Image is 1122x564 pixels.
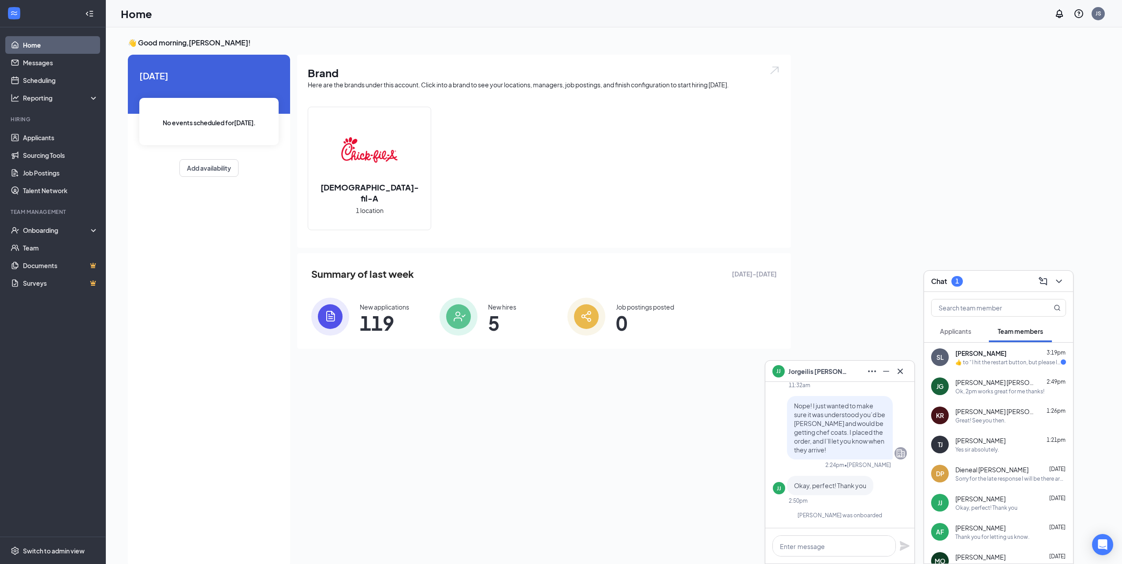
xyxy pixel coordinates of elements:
[341,122,398,178] img: Chick-fil-A
[1049,553,1066,560] span: [DATE]
[23,36,98,54] a: Home
[11,116,97,123] div: Hiring
[1054,8,1065,19] svg: Notifications
[616,303,674,311] div: Job postings posted
[11,93,19,102] svg: Analysis
[616,315,674,331] span: 0
[128,38,791,48] h3: 👋 Good morning, [PERSON_NAME] !
[998,327,1043,335] span: Team members
[955,446,999,453] div: Yes sir absolutely.
[1074,8,1084,19] svg: QuestionInfo
[938,440,943,449] div: TJ
[936,411,944,420] div: KR
[932,299,1036,316] input: Search team member
[955,475,1066,482] div: Sorry for the late response I will be there around 9am [DATE] thank you so much have a good evening
[955,378,1035,387] span: [PERSON_NAME] [PERSON_NAME]
[895,448,906,459] svg: Company
[567,298,605,336] img: icon
[1049,524,1066,530] span: [DATE]
[955,494,1006,503] span: [PERSON_NAME]
[955,504,1018,512] div: Okay, perfect! Thank you
[311,298,349,336] img: icon
[955,388,1044,395] div: Ok, 2pm works great for me thanks!
[899,541,910,551] svg: Plane
[23,274,98,292] a: SurveysCrown
[360,315,409,331] span: 119
[308,80,780,89] div: Here are the brands under this account. Click into a brand to see your locations, managers, job p...
[23,182,98,199] a: Talent Network
[23,546,85,555] div: Switch to admin view
[789,381,810,389] div: 11:32am
[955,523,1006,532] span: [PERSON_NAME]
[777,485,781,492] div: JJ
[773,512,907,519] div: [PERSON_NAME] was onboarded
[23,257,98,274] a: DocumentsCrown
[1049,495,1066,501] span: [DATE]
[179,159,239,177] button: Add availability
[895,366,906,377] svg: Cross
[794,402,885,454] span: Nope! I just wanted to make sure it was understood you’d be [PERSON_NAME] and would be getting ch...
[163,118,256,127] span: No events scheduled for [DATE] .
[121,6,152,21] h1: Home
[936,382,943,391] div: JG
[769,65,780,75] img: open.6027fd2a22e1237b5b06.svg
[1047,437,1066,443] span: 1:21pm
[1047,349,1066,356] span: 3:19pm
[936,527,944,536] div: AF
[23,239,98,257] a: Team
[23,146,98,164] a: Sourcing Tools
[955,436,1006,445] span: [PERSON_NAME]
[867,366,877,377] svg: Ellipses
[1047,378,1066,385] span: 2:49pm
[732,269,777,279] span: [DATE] - [DATE]
[955,417,1006,424] div: Great! See you then.
[1047,407,1066,414] span: 1:26pm
[23,164,98,182] a: Job Postings
[23,54,98,71] a: Messages
[955,407,1035,416] span: [PERSON_NAME] [PERSON_NAME]
[10,9,19,18] svg: WorkstreamLogo
[931,276,947,286] h3: Chat
[1092,534,1113,555] div: Open Intercom Messenger
[938,498,942,507] div: JJ
[825,461,844,469] div: 2:24pm
[308,182,431,204] h2: [DEMOGRAPHIC_DATA]-fil-A
[23,93,99,102] div: Reporting
[879,364,893,378] button: Minimize
[360,303,409,311] div: New applications
[85,9,94,18] svg: Collapse
[308,65,780,80] h1: Brand
[955,553,1006,561] span: [PERSON_NAME]
[488,303,516,311] div: New hires
[955,277,959,285] div: 1
[955,533,1029,541] div: Thank you for letting us know.
[11,208,97,216] div: Team Management
[1096,10,1101,17] div: JS
[1036,274,1050,288] button: ComposeMessage
[1054,304,1061,311] svg: MagnifyingGlass
[1049,466,1066,472] span: [DATE]
[1038,276,1048,287] svg: ComposeMessage
[881,366,891,377] svg: Minimize
[794,482,866,489] span: Okay, perfect! Thank you
[955,349,1006,358] span: [PERSON_NAME]
[139,69,279,82] span: [DATE]
[1052,274,1066,288] button: ChevronDown
[955,465,1029,474] span: Dieneal [PERSON_NAME]
[788,366,850,376] span: Jorgeilis [PERSON_NAME]
[488,315,516,331] span: 5
[865,364,879,378] button: Ellipses
[940,327,971,335] span: Applicants
[311,266,414,282] span: Summary of last week
[440,298,477,336] img: icon
[23,129,98,146] a: Applicants
[356,205,384,215] span: 1 location
[893,364,907,378] button: Cross
[844,461,891,469] span: • [PERSON_NAME]
[1054,276,1064,287] svg: ChevronDown
[936,353,944,362] div: SL
[936,469,944,478] div: DP
[23,226,91,235] div: Onboarding
[789,497,808,504] div: 2:50pm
